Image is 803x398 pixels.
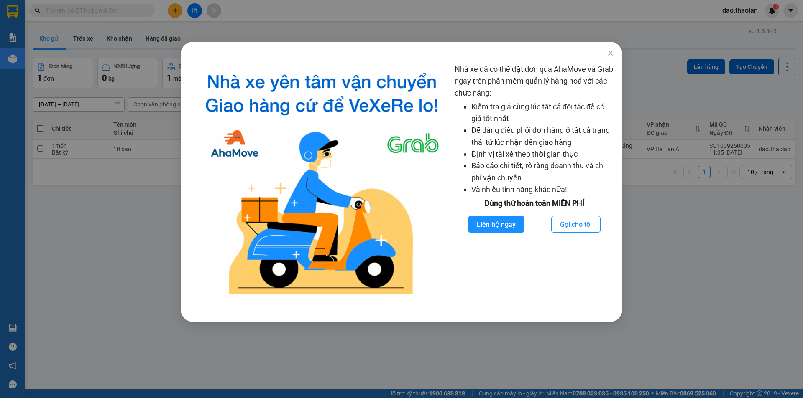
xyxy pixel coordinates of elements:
div: Nhà xe đã có thể đặt đơn qua AhaMove và Grab ngay trên phần mềm quản lý hàng hoá với các chức năng: [455,63,614,301]
div: Dùng thử hoàn toàn MIỄN PHÍ [455,198,614,209]
li: Dễ dàng điều phối đơn hàng ở tất cả trạng thái từ lúc nhận đến giao hàng [471,124,614,148]
li: Định vị tài xế theo thời gian thực [471,148,614,160]
span: close [607,50,614,56]
li: Và nhiều tính năng khác nữa! [471,184,614,195]
img: logo [196,63,448,301]
button: Gọi cho tôi [551,216,601,233]
span: Gọi cho tôi [560,219,592,230]
button: Close [599,42,622,65]
span: Liên hệ ngay [477,219,516,230]
button: Liên hệ ngay [468,216,524,233]
li: Kiểm tra giá cùng lúc tất cả đối tác để có giá tốt nhất [471,101,614,125]
li: Báo cáo chi tiết, rõ ràng doanh thu và chi phí vận chuyển [471,160,614,184]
